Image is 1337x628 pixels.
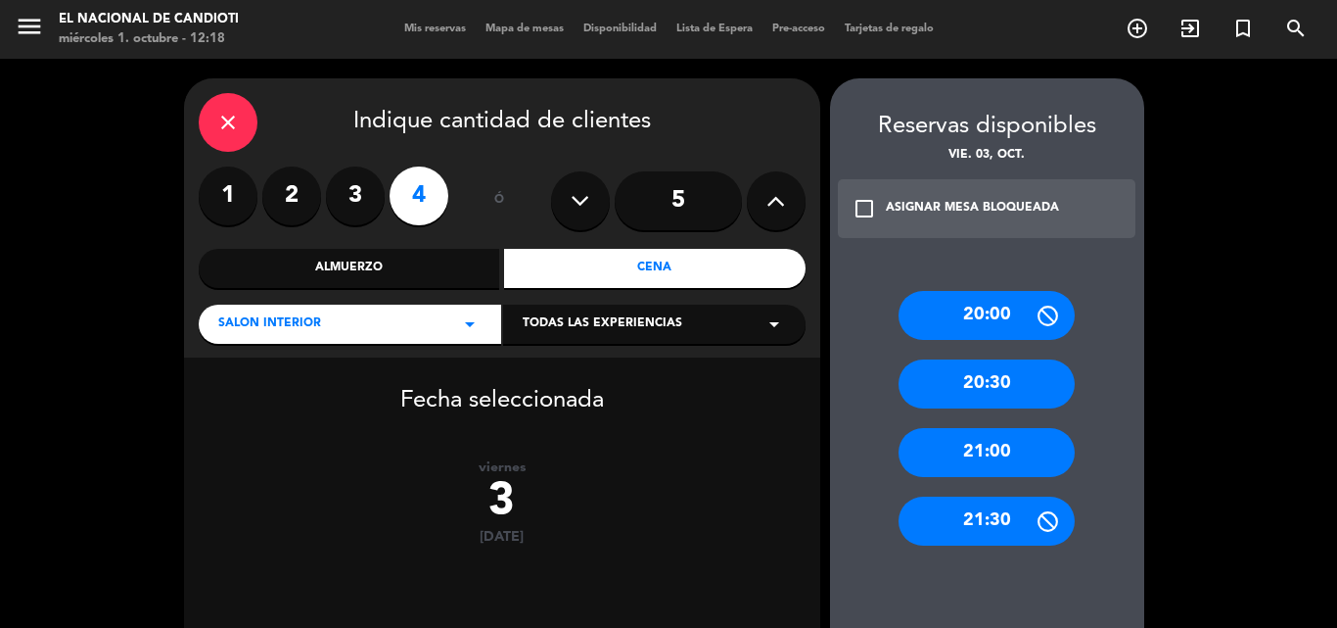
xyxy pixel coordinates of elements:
i: close [216,111,240,134]
i: arrow_drop_down [762,313,786,336]
div: viernes [184,459,820,476]
i: add_circle_outline [1126,17,1149,40]
span: Tarjetas de regalo [835,24,944,34]
label: 2 [262,167,321,225]
div: 20:30 [899,360,1075,409]
div: 20:00 [899,291,1075,340]
span: SALON INTERIOR [218,314,321,334]
span: Lista de Espera [667,24,762,34]
div: El Nacional de Candioti [59,10,239,29]
button: menu [15,12,44,48]
i: search [1284,17,1308,40]
div: 3 [184,476,820,529]
label: 3 [326,167,385,225]
div: miércoles 1. octubre - 12:18 [59,29,239,49]
div: Fecha seleccionada [184,358,820,420]
i: turned_in_not [1231,17,1255,40]
i: menu [15,12,44,41]
i: check_box_outline_blank [853,197,876,220]
span: Pre-acceso [762,24,835,34]
div: Cena [504,249,806,288]
label: 4 [390,167,448,225]
div: vie. 03, oct. [830,146,1144,166]
div: [DATE] [184,529,820,546]
div: 21:30 [899,497,1075,546]
div: 21:00 [899,428,1075,477]
span: Mapa de mesas [476,24,574,34]
div: Reservas disponibles [830,108,1144,146]
span: Disponibilidad [574,24,667,34]
div: Indique cantidad de clientes [199,93,806,152]
div: ASIGNAR MESA BLOQUEADA [886,199,1059,218]
span: Mis reservas [394,24,476,34]
i: arrow_drop_down [458,313,482,336]
div: Almuerzo [199,249,500,288]
div: ó [468,167,531,235]
label: 1 [199,167,257,225]
span: Todas las experiencias [523,314,682,334]
i: exit_to_app [1178,17,1202,40]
